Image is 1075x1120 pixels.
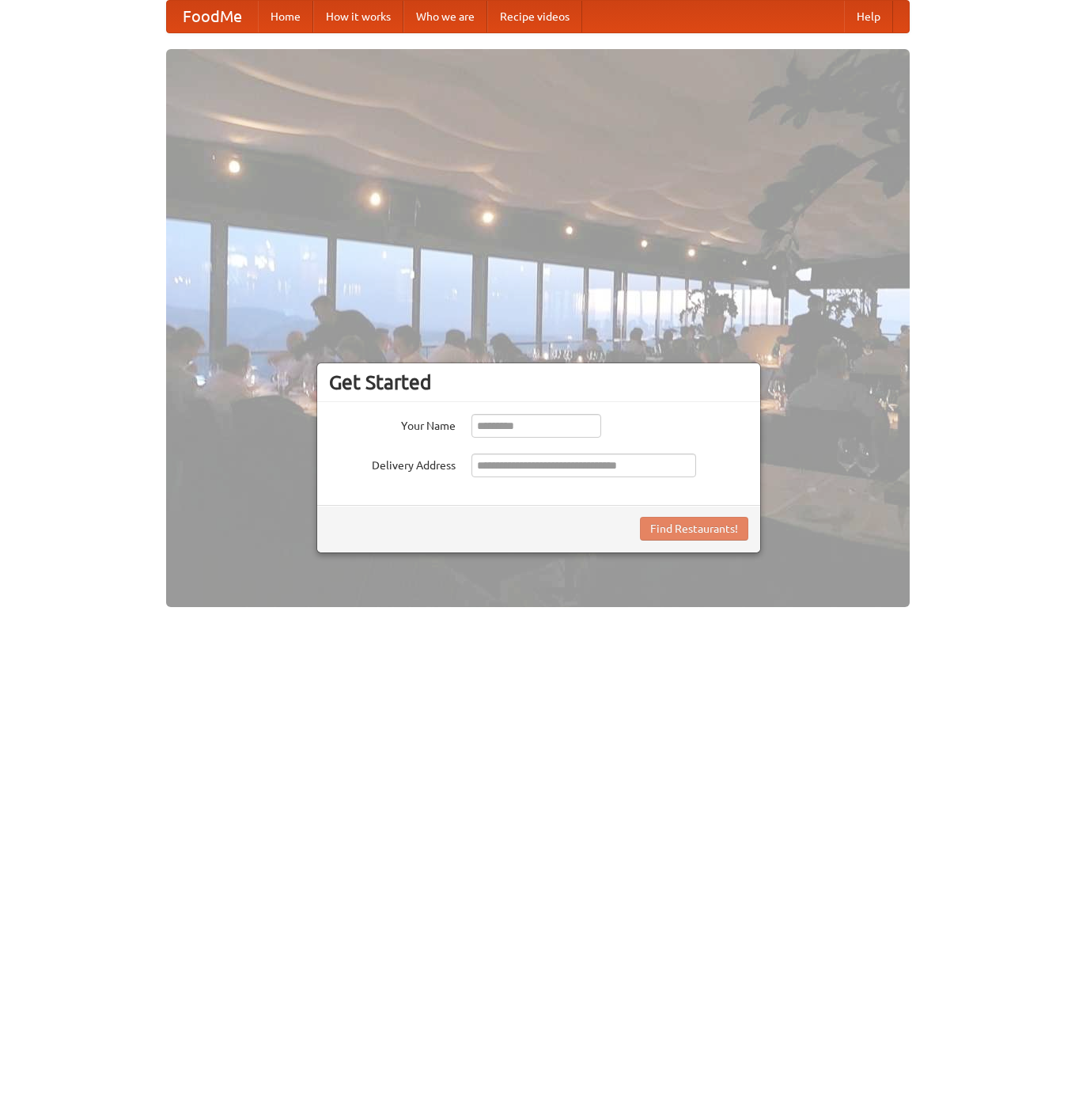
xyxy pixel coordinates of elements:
[329,370,748,394] h3: Get Started
[487,1,582,32] a: Recipe videos
[640,517,748,541] button: Find Restaurants!
[403,1,487,32] a: Who we are
[313,1,403,32] a: How it works
[329,414,456,434] label: Your Name
[167,1,258,32] a: FoodMe
[329,454,456,473] label: Delivery Address
[844,1,893,32] a: Help
[258,1,313,32] a: Home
